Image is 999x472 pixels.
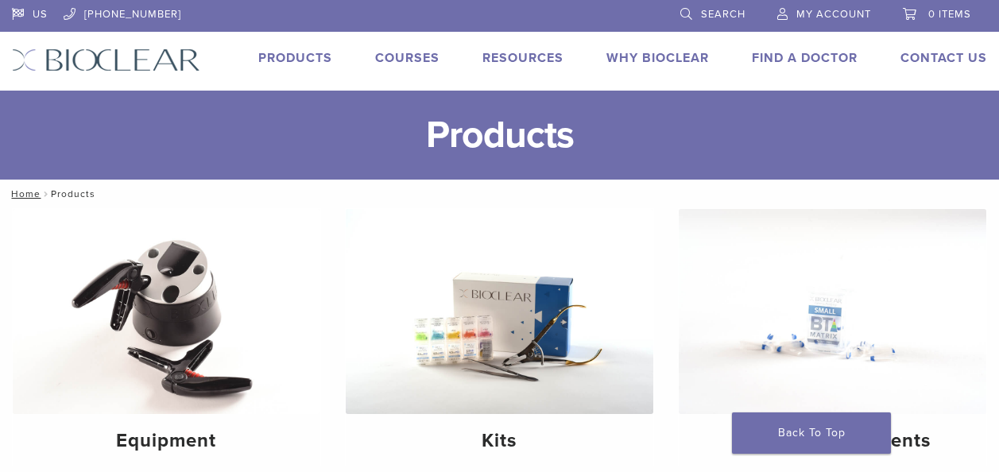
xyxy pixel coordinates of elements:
span: / [41,190,51,198]
a: Find A Doctor [752,50,858,66]
a: Resources [482,50,563,66]
a: Contact Us [900,50,987,66]
h4: Kits [358,427,641,455]
img: Bioclear [12,48,200,72]
img: Equipment [13,209,320,414]
h4: Equipment [25,427,308,455]
img: Kits [346,209,653,414]
a: Kits [346,209,653,466]
a: Courses [375,50,439,66]
a: Reorder Components [679,209,986,466]
span: 0 items [928,8,971,21]
a: Home [6,188,41,199]
img: Reorder Components [679,209,986,414]
a: Products [258,50,332,66]
a: Equipment [13,209,320,466]
span: My Account [796,8,871,21]
h4: Reorder Components [691,427,974,455]
span: Search [701,8,745,21]
a: Why Bioclear [606,50,709,66]
a: Back To Top [732,412,891,454]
